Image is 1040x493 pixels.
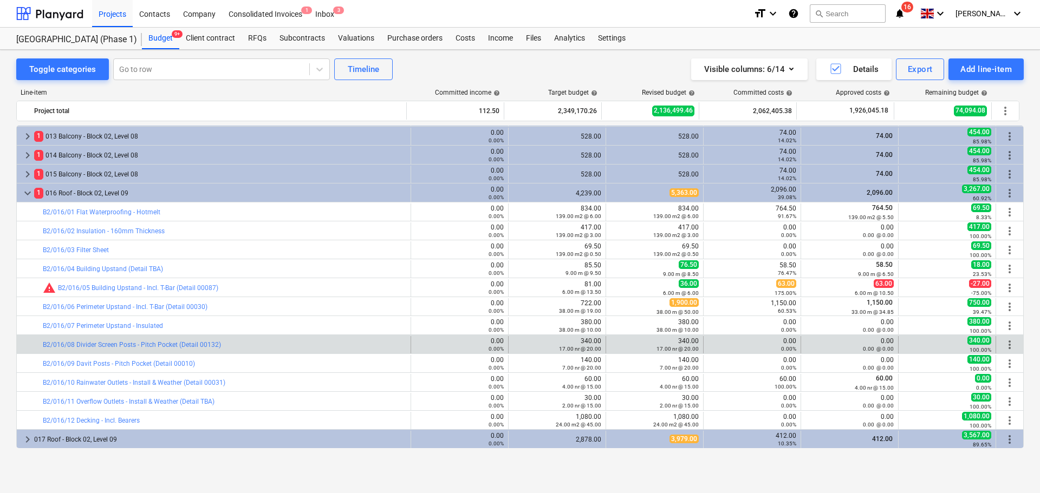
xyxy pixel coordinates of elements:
button: Timeline [334,58,393,80]
span: More actions [1003,244,1016,257]
div: Target budget [548,89,597,96]
span: 417.00 [967,222,991,231]
span: 1,900.00 [669,298,699,307]
small: 24.00 m2 @ 45.00 [556,422,601,428]
small: 0.00 @ 0.00 [863,346,894,352]
small: 38.00 m @ 19.00 [559,308,601,314]
small: 14.02% [778,175,796,181]
span: 16 [901,2,913,12]
i: keyboard_arrow_down [766,7,779,20]
div: 0.00 [415,242,504,258]
span: 454.00 [967,166,991,174]
small: 0.00% [781,346,796,352]
span: keyboard_arrow_down [21,187,34,200]
div: Budget [142,28,179,49]
div: 0.00 [415,224,504,239]
small: 24.00 m2 @ 45.00 [653,422,699,428]
small: 0.00% [781,327,796,333]
span: 1 [34,150,43,160]
button: Add line-item [948,58,1024,80]
small: 76.47% [778,270,796,276]
div: 0.00 [805,337,894,352]
div: 69.50 [513,242,601,258]
span: More actions [1003,187,1016,200]
span: 750.00 [967,298,991,307]
a: B2/016/09 Davit Posts - Pitch Pocket (Detail 00010) [43,360,195,367]
a: B2/016/08 Divider Screen Posts - Pitch Pocket (Detail 00132) [43,341,221,349]
small: 0.00% [489,346,504,352]
div: Committed costs [733,89,792,96]
a: Costs [449,28,482,49]
a: Income [482,28,519,49]
small: 100.00% [970,423,991,429]
small: 0.00% [489,156,504,162]
small: 0.00% [976,385,991,391]
span: 74,094.08 [954,106,987,116]
div: 528.00 [610,152,699,159]
small: 4.00 nr @ 15.00 [855,385,894,391]
span: More actions [1003,130,1016,143]
small: 0.00% [489,365,504,371]
span: 36.00 [679,279,699,288]
div: 140.00 [513,356,601,371]
div: Toggle categories [29,62,96,76]
div: 0.00 [415,356,504,371]
span: More actions [1003,168,1016,181]
small: 60.92% [973,195,991,201]
div: 834.00 [610,205,699,220]
div: 4,239.00 [513,189,601,197]
span: 63.00 [776,279,796,288]
span: More actions [1003,149,1016,162]
span: 63.00 [874,279,894,288]
span: More actions [1003,414,1016,427]
small: 0.00% [489,308,504,314]
small: 6.00 m @ 10.50 [855,290,894,296]
small: 38.00 m @ 10.00 [656,327,699,333]
a: B2/016/05 Building Upstand - Incl. T-Bar (Detail 00087) [58,284,218,292]
div: 528.00 [610,170,699,178]
small: 0.00% [781,232,796,238]
span: 3,267.00 [962,185,991,193]
small: 9.00 m @ 8.50 [663,271,699,277]
div: 528.00 [513,152,601,159]
a: B2/016/12 Decking - Incl. Bearers [43,417,140,424]
small: 0.00% [489,175,504,181]
div: 69.50 [610,242,699,258]
small: 139.00 m2 @ 6.00 [556,213,601,219]
button: Visible columns:6/14 [691,58,808,80]
small: 0.00% [489,194,504,200]
small: 100.00% [970,328,991,334]
small: 0.00% [781,251,796,257]
div: 0.00 [415,261,504,277]
div: 1,080.00 [610,413,699,428]
div: RFQs [242,28,273,49]
a: B2/016/03 Filter Sheet [43,246,109,254]
span: keyboard_arrow_right [21,149,34,162]
span: 58.50 [875,261,894,268]
div: 60.00 [513,375,601,390]
div: 0.00 [415,375,504,390]
small: 2.00 nr @ 15.00 [562,403,601,409]
small: 175.00% [775,290,796,296]
div: 85.50 [513,261,601,277]
i: format_size [753,7,766,20]
span: More actions [1003,357,1016,370]
div: 722.00 [513,299,601,314]
small: 100.00% [970,347,991,353]
div: 0.00 [415,413,504,428]
small: 7.00 nr @ 20.00 [660,365,699,371]
span: 3,567.00 [962,431,991,439]
div: 0.00 [805,394,894,409]
small: 17.00 nr @ 20.00 [656,346,699,352]
span: 76.50 [679,260,699,269]
small: 2.00 nr @ 15.00 [660,403,699,409]
span: 0.00 [975,374,991,383]
div: Add line-item [960,62,1012,76]
div: 74.00 [708,129,796,144]
small: 39.47% [973,309,991,315]
small: 14.02% [778,156,796,162]
small: 0.00 @ 0.00 [863,327,894,333]
span: More actions [999,104,1012,117]
small: 100.00% [970,366,991,372]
